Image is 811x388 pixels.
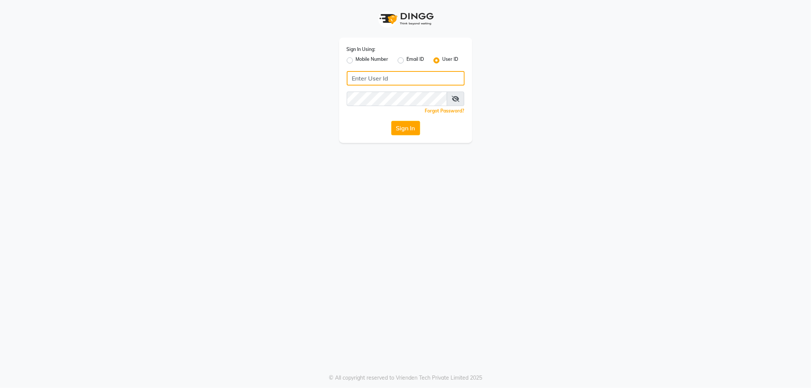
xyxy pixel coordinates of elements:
label: Mobile Number [356,56,389,65]
img: logo1.svg [375,8,436,30]
button: Sign In [391,121,420,135]
input: Username [347,71,465,86]
label: Email ID [407,56,424,65]
label: Sign In Using: [347,46,376,53]
a: Forgot Password? [425,108,465,114]
input: Username [347,92,448,106]
label: User ID [443,56,459,65]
